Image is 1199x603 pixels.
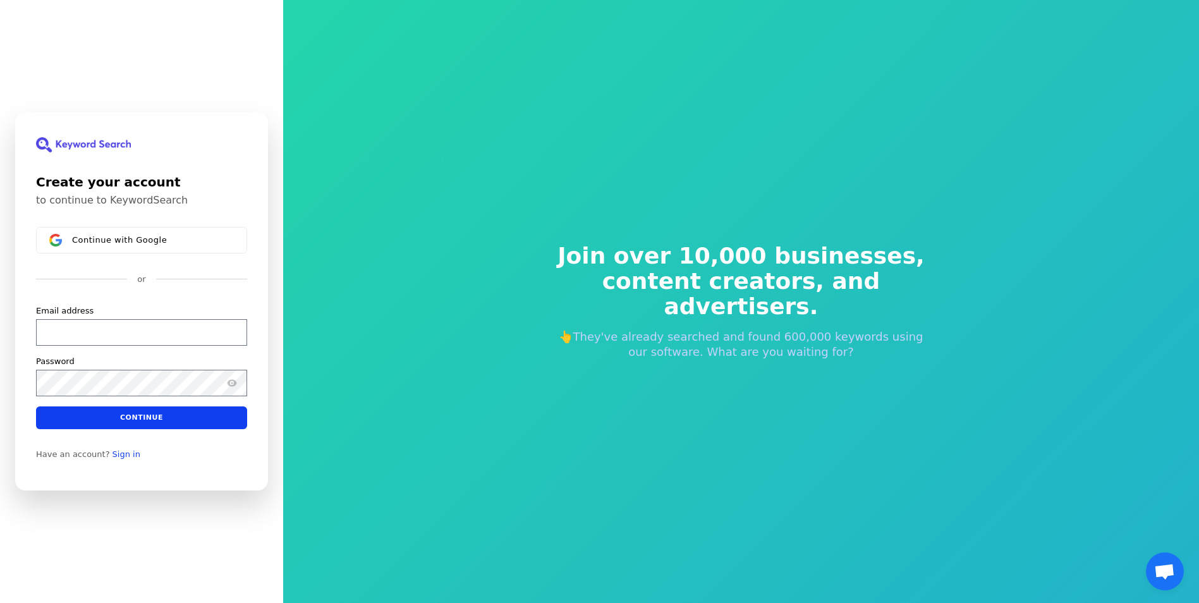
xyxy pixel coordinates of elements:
span: Continue with Google [72,235,167,245]
a: Sign in [113,449,140,460]
p: to continue to KeywordSearch [36,194,247,207]
img: Sign in with Google [49,234,62,247]
span: content creators, and advertisers. [549,269,934,319]
p: 👆They've already searched and found 600,000 keywords using our software. What are you waiting for? [549,329,934,360]
span: Join over 10,000 businesses, [549,243,934,269]
label: Email address [36,305,94,317]
div: Open chat [1146,552,1184,590]
p: or [137,274,145,285]
button: Continue [36,406,247,429]
button: Show password [224,375,240,391]
h1: Create your account [36,173,247,192]
img: KeywordSearch [36,137,131,152]
label: Password [36,356,75,367]
button: Sign in with GoogleContinue with Google [36,227,247,253]
span: Have an account? [36,449,110,460]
